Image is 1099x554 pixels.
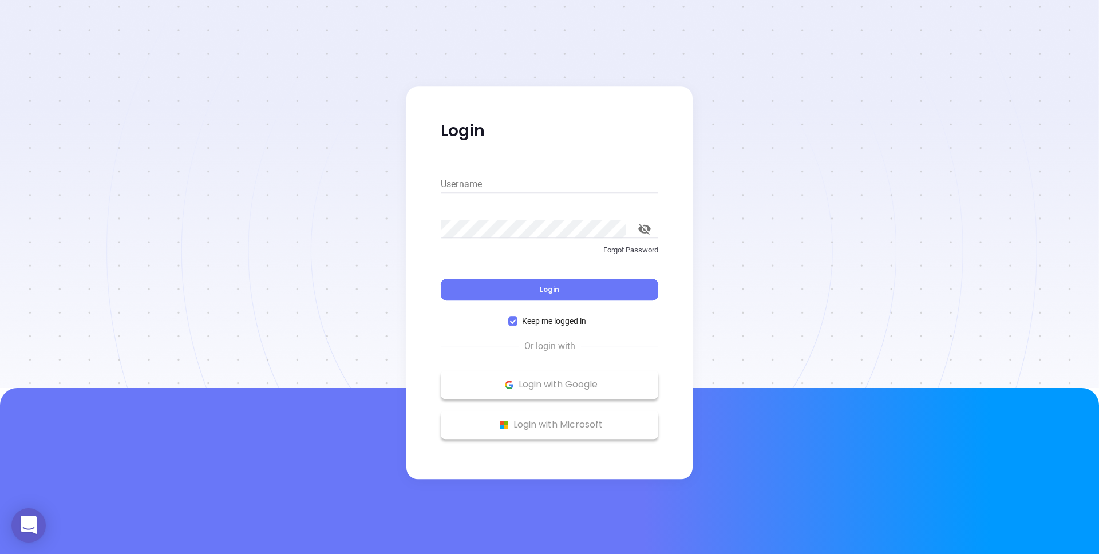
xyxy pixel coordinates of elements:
[517,315,591,327] span: Keep me logged in
[497,418,511,432] img: Microsoft Logo
[441,244,658,256] p: Forgot Password
[441,410,658,439] button: Microsoft Logo Login with Microsoft
[540,284,559,294] span: Login
[446,416,653,433] p: Login with Microsoft
[441,244,658,265] a: Forgot Password
[631,215,658,243] button: toggle password visibility
[519,339,581,353] span: Or login with
[446,376,653,393] p: Login with Google
[441,279,658,300] button: Login
[502,378,516,392] img: Google Logo
[441,370,658,399] button: Google Logo Login with Google
[441,121,658,141] p: Login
